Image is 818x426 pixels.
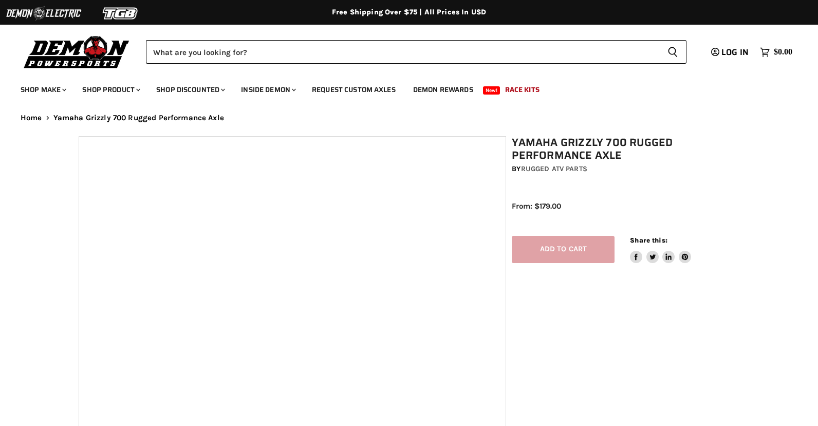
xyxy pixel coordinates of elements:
img: TGB Logo 2 [82,4,159,23]
a: Shop Discounted [148,79,231,100]
a: Shop Make [13,79,72,100]
h1: Yamaha Grizzly 700 Rugged Performance Axle [512,136,745,162]
a: Shop Product [75,79,146,100]
a: Inside Demon [233,79,302,100]
a: Home [21,114,42,122]
aside: Share this: [630,236,691,263]
form: Product [146,40,686,64]
a: $0.00 [755,45,797,60]
a: Log in [707,48,755,57]
span: Log in [721,46,749,59]
span: New! [483,86,500,95]
img: Demon Electric Logo 2 [5,4,82,23]
span: $0.00 [774,47,792,57]
span: Share this: [630,236,667,244]
img: Demon Powersports [21,33,133,70]
a: Demon Rewards [405,79,481,100]
a: Race Kits [497,79,547,100]
span: Yamaha Grizzly 700 Rugged Performance Axle [53,114,224,122]
span: From: $179.00 [512,201,561,211]
a: Request Custom Axles [304,79,403,100]
a: Rugged ATV Parts [521,164,587,173]
div: by [512,163,745,175]
button: Search [659,40,686,64]
ul: Main menu [13,75,790,100]
input: Search [146,40,659,64]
